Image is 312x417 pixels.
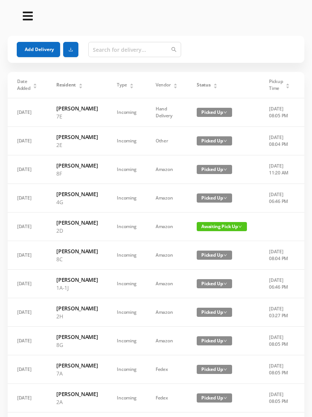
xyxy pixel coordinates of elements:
[146,241,187,270] td: Amazon
[223,110,227,114] i: icon: down
[197,279,232,288] span: Picked Up
[107,155,146,184] td: Incoming
[107,270,146,298] td: Incoming
[259,127,299,155] td: [DATE] 08:04 PM
[197,308,232,317] span: Picked Up
[78,82,83,85] i: icon: caret-up
[259,241,299,270] td: [DATE] 08:04 PM
[56,341,98,349] p: 8G
[197,336,232,345] span: Picked Up
[259,355,299,384] td: [DATE] 08:05 PM
[171,47,177,52] i: icon: search
[56,333,98,341] h6: [PERSON_NAME]
[197,136,232,145] span: Picked Up
[56,81,76,88] span: Resident
[107,298,146,327] td: Incoming
[259,98,299,127] td: [DATE] 08:05 PM
[259,298,299,327] td: [DATE] 03:27 PM
[56,219,98,227] h6: [PERSON_NAME]
[269,78,283,92] span: Pickup Time
[146,298,187,327] td: Amazon
[8,127,47,155] td: [DATE]
[117,81,127,88] span: Type
[56,369,98,377] p: 7A
[259,155,299,184] td: [DATE] 11:20 AM
[197,365,232,374] span: Picked Up
[223,139,227,143] i: icon: down
[174,82,178,85] i: icon: caret-up
[213,82,218,85] i: icon: caret-up
[223,168,227,171] i: icon: down
[146,184,187,212] td: Amazon
[56,304,98,312] h6: [PERSON_NAME]
[8,184,47,212] td: [DATE]
[197,165,232,174] span: Picked Up
[146,212,187,241] td: Amazon
[56,398,98,406] p: 2A
[146,155,187,184] td: Amazon
[78,82,83,87] div: Sort
[223,396,227,400] i: icon: down
[107,384,146,412] td: Incoming
[146,98,187,127] td: Hand Delivery
[259,270,299,298] td: [DATE] 06:46 PM
[8,98,47,127] td: [DATE]
[78,85,83,88] i: icon: caret-down
[56,112,98,120] p: 7E
[146,327,187,355] td: Amazon
[8,327,47,355] td: [DATE]
[197,222,247,231] span: Awaiting Pick Up
[63,42,78,57] button: icon: download
[56,169,98,177] p: 8F
[223,282,227,286] i: icon: down
[130,85,134,88] i: icon: caret-down
[56,361,98,369] h6: [PERSON_NAME]
[259,384,299,412] td: [DATE] 08:05 PM
[286,82,290,85] i: icon: caret-up
[213,82,218,87] div: Sort
[197,108,232,117] span: Picked Up
[17,42,60,57] button: Add Delivery
[8,355,47,384] td: [DATE]
[223,253,227,257] i: icon: down
[130,82,134,85] i: icon: caret-up
[107,98,146,127] td: Incoming
[156,81,170,88] span: Vendor
[238,225,242,228] i: icon: down
[88,42,181,57] input: Search for delivery...
[146,270,187,298] td: Amazon
[56,284,98,292] p: 1A-1J
[56,198,98,206] p: 4G
[197,193,232,203] span: Picked Up
[56,255,98,263] p: 8C
[107,327,146,355] td: Incoming
[56,227,98,235] p: 2D
[56,190,98,198] h6: [PERSON_NAME]
[107,184,146,212] td: Incoming
[8,384,47,412] td: [DATE]
[107,127,146,155] td: Incoming
[129,82,134,87] div: Sort
[107,241,146,270] td: Incoming
[197,393,232,403] span: Picked Up
[146,355,187,384] td: Fedex
[223,310,227,314] i: icon: down
[146,384,187,412] td: Fedex
[197,251,232,260] span: Picked Up
[8,241,47,270] td: [DATE]
[8,212,47,241] td: [DATE]
[56,390,98,398] h6: [PERSON_NAME]
[286,85,290,88] i: icon: caret-down
[259,184,299,212] td: [DATE] 06:46 PM
[56,247,98,255] h6: [PERSON_NAME]
[213,85,218,88] i: icon: caret-down
[33,82,37,87] div: Sort
[33,82,37,85] i: icon: caret-up
[56,133,98,141] h6: [PERSON_NAME]
[223,367,227,371] i: icon: down
[174,85,178,88] i: icon: caret-down
[8,298,47,327] td: [DATE]
[56,161,98,169] h6: [PERSON_NAME]
[8,270,47,298] td: [DATE]
[223,196,227,200] i: icon: down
